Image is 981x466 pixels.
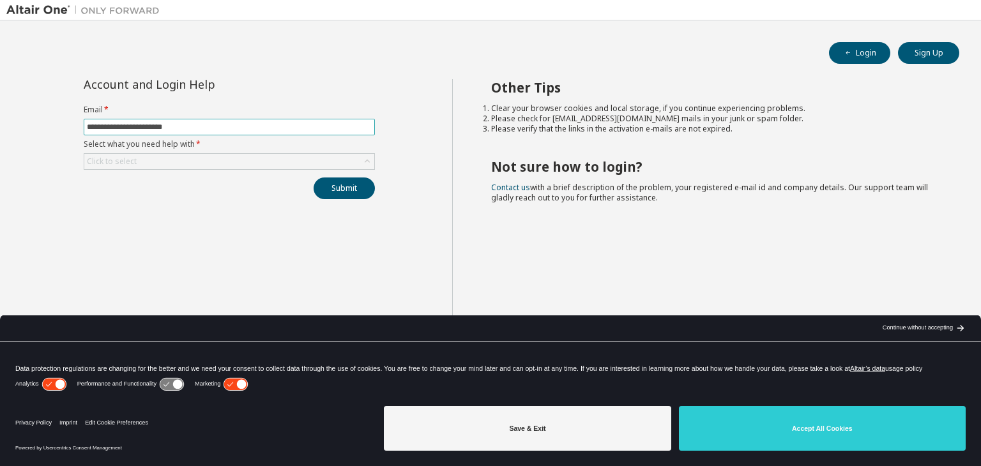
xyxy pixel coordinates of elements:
li: Clear your browser cookies and local storage, if you continue experiencing problems. [491,103,937,114]
div: Click to select [87,156,137,167]
div: Account and Login Help [84,79,317,89]
li: Please check for [EMAIL_ADDRESS][DOMAIN_NAME] mails in your junk or spam folder. [491,114,937,124]
button: Sign Up [898,42,959,64]
h2: Not sure how to login? [491,158,937,175]
h2: Other Tips [491,79,937,96]
li: Please verify that the links in the activation e-mails are not expired. [491,124,937,134]
label: Email [84,105,375,115]
span: with a brief description of the problem, your registered e-mail id and company details. Our suppo... [491,182,928,203]
button: Submit [314,177,375,199]
img: Altair One [6,4,166,17]
div: Click to select [84,154,374,169]
a: Contact us [491,182,530,193]
button: Login [829,42,890,64]
label: Select what you need help with [84,139,375,149]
